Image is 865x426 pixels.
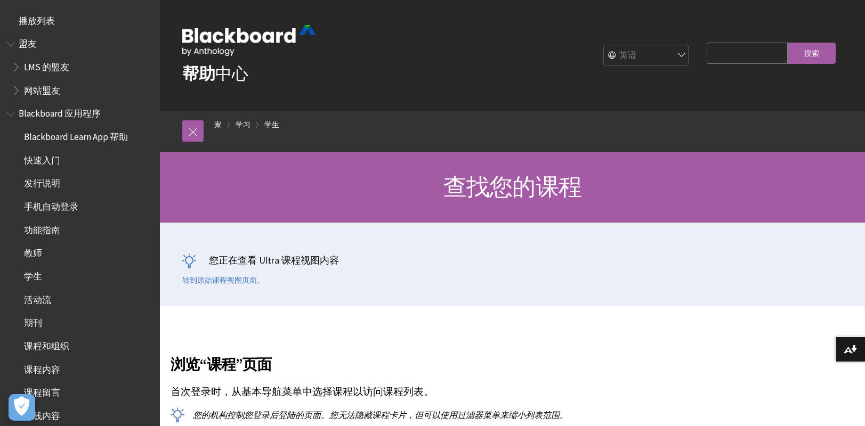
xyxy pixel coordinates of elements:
[19,105,101,119] span: Blackboard 应用程序
[9,394,35,421] button: 打开首选项
[788,43,836,63] input: 搜索
[236,118,250,132] a: 学习
[24,407,60,421] span: 离线内容
[24,267,42,282] span: 学生
[24,81,60,96] span: 网站盟友
[171,409,697,421] p: 您的机构控制您登录后登陆的页面。您无法隐藏课程卡片，但可以使用过滤器菜单来缩小列表范围。
[182,63,248,84] a: 帮助中心
[24,175,60,189] span: 发行说明
[24,198,78,212] span: 手机自动登录
[214,118,222,132] a: 家
[604,45,689,67] select: 站点语言选择器
[24,291,51,305] span: 活动流
[6,35,153,100] nav: Anthology Ally Help 的书籍大纲
[182,25,316,56] img: Blackboard by Anthology
[264,118,279,132] a: 学生
[24,151,60,166] span: 快速入门
[24,337,69,351] span: 课程和组织
[24,361,60,375] span: 课程内容
[19,12,55,26] span: 播放列表
[24,58,69,72] span: LMS 的盟友
[24,128,128,142] span: Blackboard Learn App 帮助
[24,244,42,259] span: 教师
[182,63,215,84] strong: 帮助
[24,314,42,329] span: 期刊
[6,12,153,30] nav: 播放列表的书籍大纲
[182,276,264,285] a: 转到原始课程视图页面。
[19,35,37,50] span: 盟友
[24,221,60,235] span: 功能指南
[182,253,843,267] p: 您正在查看 Ultra 课程视图内容
[443,172,581,201] span: 查找您的课程
[171,353,697,375] span: 浏览“课程”页面
[171,385,697,399] p: 首次登录时，从基本导航菜单中选择课程以访问课程 列表。
[24,384,60,398] span: 课程留言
